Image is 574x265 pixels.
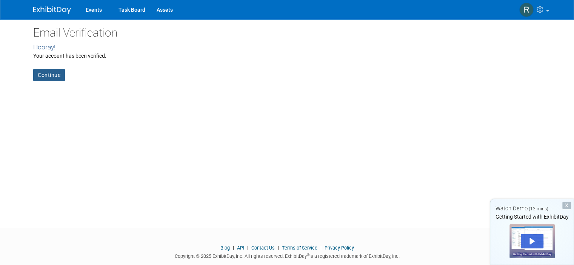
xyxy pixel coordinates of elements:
sup: ® [307,253,309,257]
h2: Email Verification [33,26,541,39]
div: Watch Demo [490,205,574,213]
span: | [276,245,281,251]
span: | [319,245,323,251]
img: Rahul Gupta [519,3,534,17]
span: (13 mins) [529,206,548,211]
a: Contact Us [251,245,275,251]
div: Dismiss [562,202,571,209]
div: Your account has been verified. [33,52,541,60]
a: Blog [220,245,230,251]
div: Play [521,234,543,248]
img: ExhibitDay [33,6,71,14]
a: Terms of Service [282,245,317,251]
div: Getting Started with ExhibitDay [490,213,574,221]
a: API [237,245,244,251]
a: Privacy Policy [325,245,354,251]
span: | [245,245,250,251]
a: Continue [33,69,65,81]
span: | [231,245,236,251]
div: Hooray! [33,43,541,52]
